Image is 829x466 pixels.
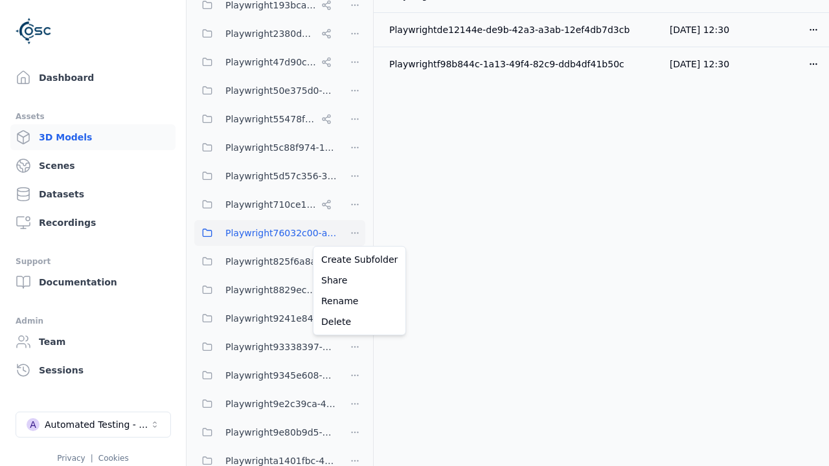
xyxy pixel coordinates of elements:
a: Rename [316,291,403,311]
a: Share [316,270,403,291]
a: Create Subfolder [316,249,403,270]
a: Delete [316,311,403,332]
